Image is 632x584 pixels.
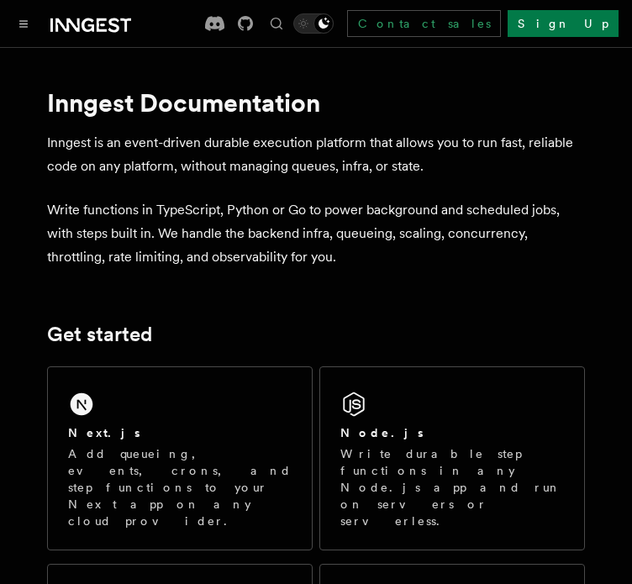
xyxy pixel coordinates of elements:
[319,366,585,550] a: Node.jsWrite durable step functions in any Node.js app and run on servers or serverless.
[340,445,564,529] p: Write durable step functions in any Node.js app and run on servers or serverless.
[47,131,585,178] p: Inngest is an event-driven durable execution platform that allows you to run fast, reliable code ...
[47,198,585,269] p: Write functions in TypeScript, Python or Go to power background and scheduled jobs, with steps bu...
[266,13,287,34] button: Find something...
[293,13,334,34] button: Toggle dark mode
[68,445,292,529] p: Add queueing, events, crons, and step functions to your Next app on any cloud provider.
[47,87,585,118] h1: Inngest Documentation
[508,10,619,37] a: Sign Up
[340,424,424,441] h2: Node.js
[47,323,152,346] a: Get started
[47,366,313,550] a: Next.jsAdd queueing, events, crons, and step functions to your Next app on any cloud provider.
[13,13,34,34] button: Toggle navigation
[68,424,140,441] h2: Next.js
[347,10,501,37] a: Contact sales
